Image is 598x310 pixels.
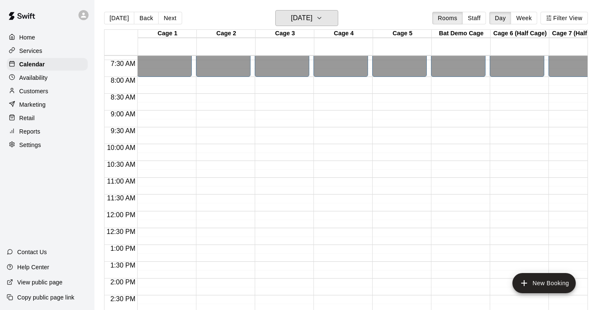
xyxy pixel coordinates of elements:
[256,30,314,38] div: Cage 3
[491,30,549,38] div: Cage 6 (Half Cage)
[489,12,511,24] button: Day
[19,74,48,82] p: Availability
[105,144,138,151] span: 10:00 AM
[7,112,88,124] a: Retail
[19,87,48,95] p: Customers
[134,12,159,24] button: Back
[109,110,138,118] span: 9:00 AM
[197,30,256,38] div: Cage 2
[109,60,138,67] span: 7:30 AM
[158,12,182,24] button: Next
[19,60,45,68] p: Calendar
[17,278,63,286] p: View public page
[138,30,197,38] div: Cage 1
[541,12,588,24] button: Filter View
[19,33,35,42] p: Home
[109,94,138,101] span: 8:30 AM
[19,141,41,149] p: Settings
[512,273,576,293] button: add
[108,245,138,252] span: 1:00 PM
[105,178,138,185] span: 11:00 AM
[7,139,88,151] a: Settings
[104,211,137,218] span: 12:00 PM
[17,263,49,271] p: Help Center
[462,12,486,24] button: Staff
[109,77,138,84] span: 8:00 AM
[105,161,138,168] span: 10:30 AM
[511,12,537,24] button: Week
[275,10,338,26] button: [DATE]
[7,98,88,111] a: Marketing
[19,100,46,109] p: Marketing
[104,228,137,235] span: 12:30 PM
[314,30,373,38] div: Cage 4
[7,58,88,71] a: Calendar
[373,30,432,38] div: Cage 5
[109,127,138,134] span: 9:30 AM
[104,12,134,24] button: [DATE]
[108,295,138,302] span: 2:30 PM
[7,45,88,57] a: Services
[291,12,312,24] h6: [DATE]
[7,71,88,84] a: Availability
[105,194,138,202] span: 11:30 AM
[7,125,88,138] a: Reports
[108,278,138,286] span: 2:00 PM
[19,127,40,136] p: Reports
[19,114,35,122] p: Retail
[17,248,47,256] p: Contact Us
[17,293,74,302] p: Copy public page link
[7,85,88,97] a: Customers
[108,262,138,269] span: 1:30 PM
[7,31,88,44] a: Home
[432,30,491,38] div: Bat Demo Cage
[432,12,462,24] button: Rooms
[19,47,42,55] p: Services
